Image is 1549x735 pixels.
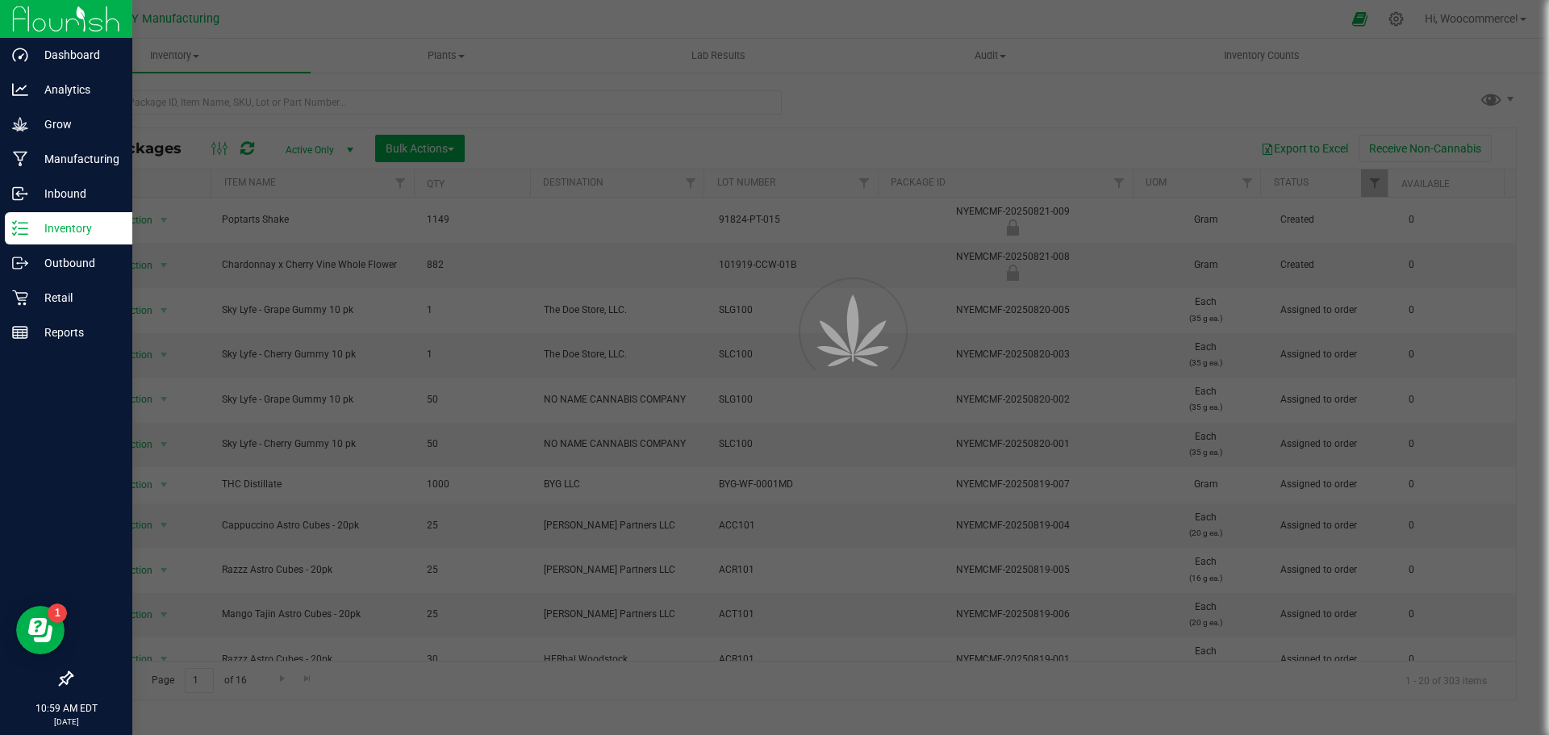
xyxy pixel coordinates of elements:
[48,603,67,623] iframe: Resource center unread badge
[28,149,125,169] p: Manufacturing
[12,151,28,167] inline-svg: Manufacturing
[28,80,125,99] p: Analytics
[12,47,28,63] inline-svg: Dashboard
[12,255,28,271] inline-svg: Outbound
[12,81,28,98] inline-svg: Analytics
[16,606,65,654] iframe: Resource center
[12,220,28,236] inline-svg: Inventory
[12,186,28,202] inline-svg: Inbound
[7,716,125,728] p: [DATE]
[28,288,125,307] p: Retail
[28,184,125,203] p: Inbound
[28,115,125,134] p: Grow
[28,253,125,273] p: Outbound
[28,219,125,238] p: Inventory
[28,323,125,342] p: Reports
[12,116,28,132] inline-svg: Grow
[12,290,28,306] inline-svg: Retail
[28,45,125,65] p: Dashboard
[7,701,125,716] p: 10:59 AM EDT
[12,324,28,340] inline-svg: Reports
